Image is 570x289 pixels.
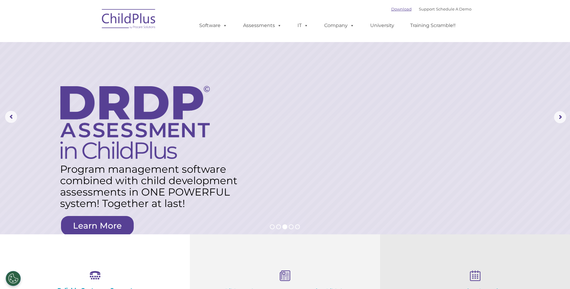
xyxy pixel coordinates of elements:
a: Learn More [61,216,134,235]
img: DRDP Assessment in ChildPlus [60,86,210,159]
img: ChildPlus by Procare Solutions [99,5,159,35]
font: | [391,7,471,11]
span: Last name [84,40,102,44]
span: Phone number [84,64,109,69]
a: Support [419,7,435,11]
a: University [364,20,400,32]
a: Download [391,7,412,11]
a: Software [193,20,233,32]
button: Cookies Settings [6,271,21,286]
a: Schedule A Demo [436,7,471,11]
rs-layer: Program management software combined with child development assessments in ONE POWERFUL system! T... [60,163,242,209]
a: Assessments [237,20,288,32]
a: IT [291,20,314,32]
a: Company [318,20,360,32]
a: Training Scramble!! [404,20,462,32]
